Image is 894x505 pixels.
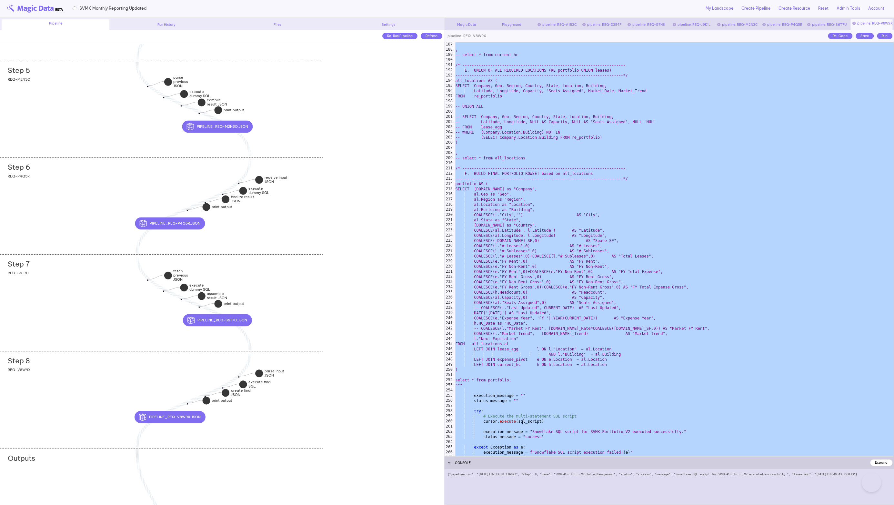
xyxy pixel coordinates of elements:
button: pipeline_REQ-P4Q5R.json [135,217,205,229]
div: 238 [445,305,454,310]
div: 245 [445,341,454,347]
strong: print output [224,108,244,112]
img: beta-logo.png [6,4,63,13]
div: execute dummy SQL [223,193,256,202]
span: Toggle code folding, rows 265 through 267 [453,445,457,450]
div: 239 [445,310,454,316]
div: pipeline_REQ-S6T7U.json [217,314,286,326]
div: 255 [445,393,454,398]
div: 209 [445,156,454,161]
button: pipeline_REQ-M2N3O.json [182,120,253,133]
div: 248 [445,357,454,362]
div: pipeline: REQ-P4Q5R [761,22,802,27]
div: 208 [445,150,454,156]
div: 202 [445,119,454,125]
strong: fetch previous JSON [173,269,188,282]
span: Toggle code folding, rows 258 through 263 [453,409,457,414]
div: print output [200,306,229,314]
div: 203 [445,125,454,130]
span: REQ-V8W9X [8,368,31,372]
div: 261 [445,424,454,429]
div: Run [877,33,892,39]
div: pipeline: REQ-S6T7U [806,22,847,27]
div: 222 [445,223,454,228]
strong: create final JSON [231,388,251,397]
span: REQ-P4Q5R [8,174,30,178]
strong: parse previous JSON [173,75,188,88]
div: execute dummy SQL [164,290,196,298]
div: 229 [445,259,454,264]
div: Refresh [421,33,442,39]
div: 253 [445,383,454,388]
div: Run History [113,22,220,27]
div: 243 [445,331,454,336]
h2: Step 8 [8,357,30,365]
div: Save [856,33,874,39]
div: 219 [445,207,454,212]
div: 250 [445,367,454,372]
div: 197 [445,94,454,99]
div: Expand [870,460,892,466]
div: 233 [445,279,454,285]
div: 223 [445,228,454,233]
div: 205 [445,135,454,140]
div: pipeline: REQ-D3E4F [581,22,622,27]
div: 237 [445,300,454,305]
div: 231 [445,269,454,274]
div: execute final SQL [223,387,256,395]
div: 201 [445,114,454,119]
div: pipeline: REQ-G7H8I [626,22,668,27]
button: pipeline_REQ-V8W9X.json [135,411,205,423]
div: 267 [445,455,454,460]
h2: Outputs [8,454,35,462]
div: pipeline: REQ-V8W9X [851,19,892,30]
div: 227 [445,248,454,254]
div: 206 [445,140,454,145]
strong: execute dummy SQL [248,186,269,195]
div: Re-Run Pipeline [382,33,417,39]
div: 188 [445,47,454,52]
div: 198 [445,99,454,104]
div: Files [224,22,331,27]
div: Settings [335,22,442,27]
div: 241 [445,321,454,326]
div: 226 [445,243,454,248]
div: parse input JSON [239,376,272,384]
span: SVMK Monthly Reporting Updated [79,5,146,11]
span: CONSOLE [455,461,471,465]
div: Pipeline [2,19,109,30]
a: Reset [818,5,829,11]
div: fetch previous JSON [148,279,180,292]
div: 234 [445,285,454,290]
h2: Step 6 [8,163,30,171]
a: Admin Tools [837,5,860,11]
div: compile result JSON [182,105,214,113]
div: print output [188,403,217,411]
a: My Landscape [706,5,733,11]
a: Account [868,5,884,11]
span: REQ-M2N3O [8,77,30,82]
div: 251 [445,372,454,378]
div: 187 [445,42,454,47]
div: 210 [445,161,454,166]
div: Magic Data [446,22,487,27]
div: Re-Code [828,33,852,39]
iframe: Toggle Customer Support [862,473,881,492]
a: Create Resource [778,5,810,11]
div: 264 [445,439,454,445]
div: 207 [445,145,454,150]
button: pipeline_REQ-S6T7U.json [183,314,252,326]
div: pipeline: REQ-J9K1L [671,22,712,27]
div: 220 [445,212,454,217]
div: 216 [445,192,454,197]
div: 214 [445,181,454,187]
div: 235 [445,290,454,295]
strong: assemble result JSON [207,291,227,300]
strong: execute dummy SQL [189,89,210,98]
div: 212 [445,171,454,176]
div: finalize result JSON [206,202,238,210]
strong: execute final SQL [248,380,271,389]
div: create final JSON [206,395,238,404]
div: 213 [445,176,454,181]
div: pipeline_REQ-P4Q5R.json [170,217,240,229]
